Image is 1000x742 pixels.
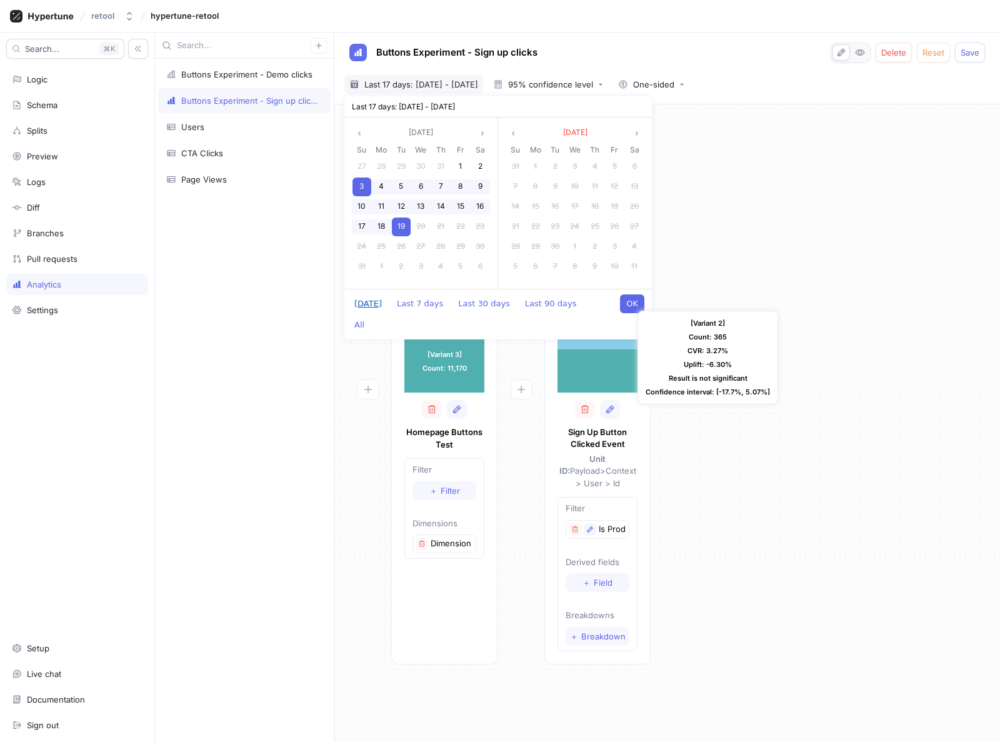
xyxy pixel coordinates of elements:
div: 27 Jul 2025 [352,157,372,177]
div: 01 Oct 2025 [565,237,585,257]
span: Search... [25,45,59,53]
div: 10 Aug 2025 [352,197,372,217]
div: 03 Sep 2025 [565,157,585,177]
button: Delete [876,43,912,63]
div: 12 [605,178,624,196]
span: 13 [631,181,638,191]
span: 26 [610,221,619,231]
div: 05 Sep 2025 [451,257,471,277]
div: 18 Sep 2025 [585,197,605,217]
span: 2 [399,261,403,271]
div: 10 [352,198,371,216]
span: Buttons Experiment - Sign up clicks [376,48,537,58]
span: 30 [476,241,485,251]
div: 31 [431,158,450,176]
svg: angle left [356,129,363,137]
div: 23 Sep 2025 [545,217,565,237]
div: 17 Aug 2025 [352,217,372,237]
div: 25 [372,238,391,256]
div: 30 [546,238,564,256]
span: Reset [922,49,944,56]
div: 26 [605,218,624,236]
span: Field [594,579,612,586]
div: 22 Sep 2025 [526,217,546,237]
div: 03 Aug 2025 [352,177,372,197]
div: 25 [586,218,604,236]
span: 5 [399,181,403,191]
div: 04 Sep 2025 [431,257,451,277]
span: 1 [534,161,537,171]
span: 2 [478,161,482,171]
span: 3 [612,241,617,251]
span: 1 [380,261,383,271]
div: 2 [546,158,564,176]
div: 29 [392,158,411,176]
span: 6 [478,261,482,271]
span: 19 [397,221,405,231]
div: 05 Sep 2025 [605,157,625,177]
span: 26 [397,241,406,251]
span: 2 [592,241,597,251]
div: 20 Aug 2025 [411,217,431,237]
span: 17 [358,221,366,231]
span: 27 [416,241,425,251]
div: 6 [625,158,644,176]
span: 3 [359,181,364,191]
div: 13 Sep 2025 [624,177,644,197]
span: 19 [611,201,618,211]
div: 1 [451,158,470,176]
div: 19 [392,218,411,236]
div: 21 [431,218,450,236]
span: 10 [571,181,579,191]
div: 11 [372,198,391,216]
div: 8 [451,178,470,196]
div: 27 [352,158,371,176]
div: 12 Sep 2025 [605,177,625,197]
div: 06 Sep 2025 [624,157,644,177]
span: 1 [459,161,462,171]
div: 11 [586,178,604,196]
span: 4 [592,161,597,171]
span: Delete [881,49,906,56]
div: 07 Oct 2025 [545,257,565,277]
div: 27 [625,218,644,236]
span: 7 [553,261,557,271]
div: 06 Aug 2025 [411,177,431,197]
span: 30 [551,241,560,251]
div: 4 [431,258,450,276]
div: 26 Aug 2025 [391,237,411,257]
span: 1 [573,241,576,251]
span: 29 [531,241,540,251]
div: 16 Aug 2025 [470,197,490,217]
span: 14 [437,201,445,211]
div: 28 Sep 2025 [506,237,526,257]
div: 9 [586,258,604,276]
div: Buttons Experiment - Demo clicks [181,69,312,79]
div: Documentation [27,694,85,704]
div: 17 [352,218,371,236]
button: angle right [475,125,490,141]
div: 15 [451,198,470,216]
div: 6 [411,178,430,196]
span: 6 [419,181,423,191]
div: 10 Sep 2025 [565,177,585,197]
div: 3 [411,258,430,276]
div: 28 [506,238,525,256]
span: 28 [511,241,520,251]
div: 23 [546,218,564,236]
span: 5 [458,261,462,271]
button: All [348,316,371,334]
a: Documentation [6,689,148,710]
div: 95% confidence level [508,81,593,89]
div: 25 Aug 2025 [372,237,392,257]
span: 17 [571,201,579,211]
span: 8 [533,181,537,191]
div: 12 Aug 2025 [391,197,411,217]
div: 4 [625,238,644,256]
div: 29 Jul 2025 [391,157,411,177]
span: 12 [611,181,618,191]
span: Last 17 days: [DATE] - [DATE] [364,78,478,91]
div: 8 [566,258,584,276]
div: 22 [451,218,470,236]
span: 31 [358,261,366,271]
